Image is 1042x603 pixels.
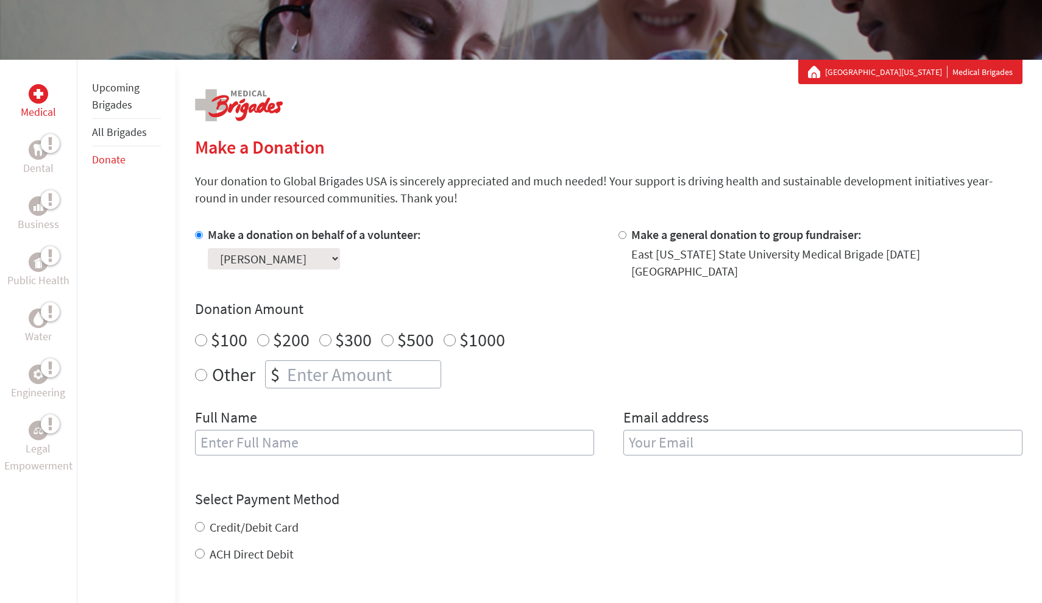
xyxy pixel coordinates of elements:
[21,84,56,121] a: MedicalMedical
[29,196,48,216] div: Business
[92,146,161,173] li: Donate
[631,227,862,242] label: Make a general donation to group fundraiser:
[266,361,285,388] div: $
[335,328,372,351] label: $300
[7,272,69,289] p: Public Health
[631,246,1023,280] div: East [US_STATE] State University Medical Brigade [DATE] [GEOGRAPHIC_DATA]
[25,309,52,345] a: WaterWater
[195,408,257,430] label: Full Name
[285,361,441,388] input: Enter Amount
[11,384,65,401] p: Engineering
[25,328,52,345] p: Water
[34,427,43,434] img: Legal Empowerment
[195,136,1023,158] h2: Make a Donation
[273,328,310,351] label: $200
[34,256,43,268] img: Public Health
[29,365,48,384] div: Engineering
[195,299,1023,319] h4: Donation Amount
[210,519,299,535] label: Credit/Debit Card
[21,104,56,121] p: Medical
[29,421,48,440] div: Legal Empowerment
[2,440,74,474] p: Legal Empowerment
[29,140,48,160] div: Dental
[34,144,43,155] img: Dental
[34,89,43,99] img: Medical
[7,252,69,289] a: Public HealthPublic Health
[29,309,48,328] div: Water
[92,152,126,166] a: Donate
[23,140,54,177] a: DentalDental
[195,430,594,455] input: Enter Full Name
[92,119,161,146] li: All Brigades
[212,360,255,388] label: Other
[208,227,421,242] label: Make a donation on behalf of a volunteer:
[459,328,505,351] label: $1000
[195,173,1023,207] p: Your donation to Global Brigades USA is sincerely appreciated and much needed! Your support is dr...
[623,408,709,430] label: Email address
[195,490,1023,509] h4: Select Payment Method
[211,328,247,351] label: $100
[195,89,283,121] img: logo-medical.png
[92,125,147,139] a: All Brigades
[825,66,948,78] a: [GEOGRAPHIC_DATA][US_STATE]
[34,311,43,325] img: Water
[34,369,43,379] img: Engineering
[808,66,1013,78] div: Medical Brigades
[34,201,43,211] img: Business
[29,84,48,104] div: Medical
[18,196,59,233] a: BusinessBusiness
[18,216,59,233] p: Business
[23,160,54,177] p: Dental
[92,74,161,119] li: Upcoming Brigades
[29,252,48,272] div: Public Health
[2,421,74,474] a: Legal EmpowermentLegal Empowerment
[210,546,294,562] label: ACH Direct Debit
[623,430,1023,455] input: Your Email
[397,328,434,351] label: $500
[92,80,140,112] a: Upcoming Brigades
[11,365,65,401] a: EngineeringEngineering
